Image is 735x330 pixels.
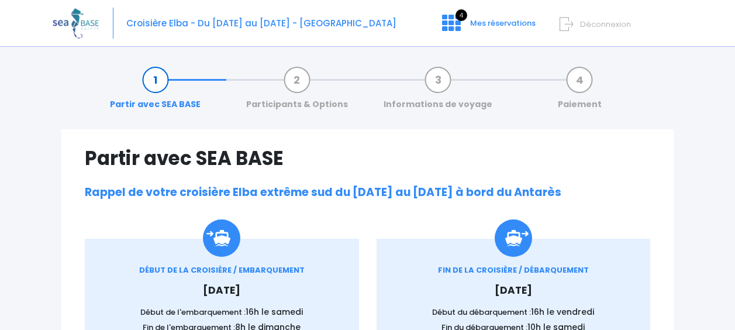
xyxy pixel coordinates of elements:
span: 16h le samedi [246,306,303,318]
a: Participants & Options [240,74,354,111]
span: Déconnexion [580,19,631,30]
span: [DATE] [203,283,240,297]
h2: Rappel de votre croisière Elba extrême sud du [DATE] au [DATE] à bord du Antarès [85,186,650,200]
p: Début du débarquement : [394,306,633,318]
a: Partir avec SEA BASE [104,74,206,111]
span: 4 [456,9,467,21]
span: FIN DE LA CROISIÈRE / DÉBARQUEMENT [438,264,589,276]
p: Début de l'embarquement : [102,306,341,318]
span: [DATE] [495,283,532,297]
a: Informations de voyage [378,74,498,111]
span: 16h le vendredi [531,306,594,318]
span: DÉBUT DE LA CROISIÈRE / EMBARQUEMENT [139,264,305,276]
a: 4 Mes réservations [433,22,543,33]
span: Mes réservations [470,18,536,29]
img: icon_debarquement.svg [495,219,532,257]
a: Paiement [552,74,608,111]
h1: Partir avec SEA BASE [85,147,650,170]
span: Croisière Elba - Du [DATE] au [DATE] - [GEOGRAPHIC_DATA] [126,17,396,29]
img: Icon_embarquement.svg [203,219,240,257]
